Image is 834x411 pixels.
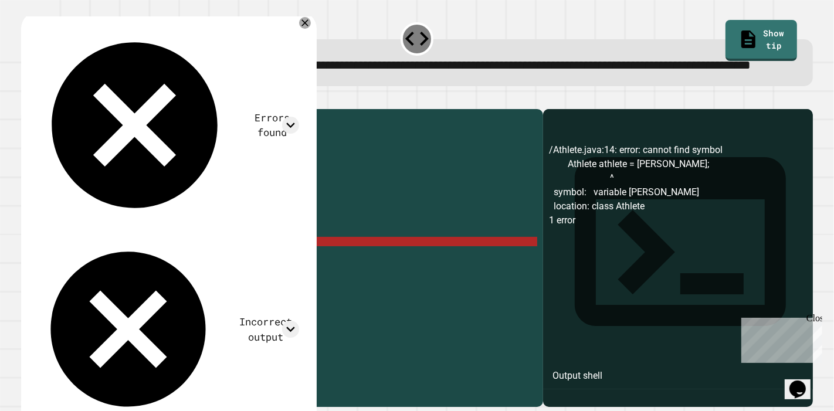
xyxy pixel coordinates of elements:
[549,143,807,407] div: /Athlete.java:14: error: cannot find symbol Athlete athlete = [PERSON_NAME]; ^ symbol: variable [...
[233,314,299,344] div: Incorrect output
[737,313,822,363] iframe: chat widget
[5,5,81,74] div: Chat with us now!Close
[246,110,299,140] div: Errors found
[725,20,797,60] a: Show tip
[785,364,822,399] iframe: chat widget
